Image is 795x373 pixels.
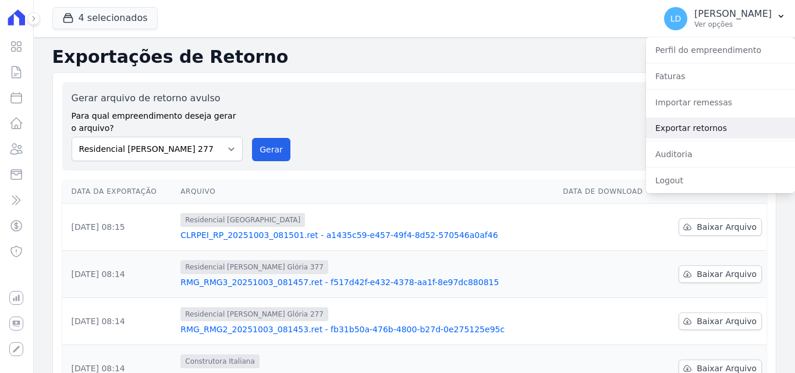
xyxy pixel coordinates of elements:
td: [DATE] 08:14 [62,298,176,345]
h2: Exportações de Retorno [52,47,776,68]
span: Residencial [PERSON_NAME] Glória 377 [180,260,328,274]
button: LD [PERSON_NAME] Ver opções [655,2,795,35]
a: Baixar Arquivo [679,218,762,236]
a: Perfil do empreendimento [646,40,795,61]
label: Para qual empreendimento deseja gerar o arquivo? [72,105,243,134]
a: Importar remessas [646,92,795,113]
span: Residencial [GEOGRAPHIC_DATA] [180,213,305,227]
td: [DATE] 08:15 [62,204,176,251]
button: Gerar [252,138,290,161]
a: CLRPEI_RP_20251003_081501.ret - a1435c59-e457-49f4-8d52-570546a0af46 [180,229,553,241]
a: RMG_RMG3_20251003_081457.ret - f517d42f-e432-4378-aa1f-8e97dc880815 [180,276,553,288]
button: 4 selecionados [52,7,158,29]
p: [PERSON_NAME] [694,8,772,20]
a: Auditoria [646,144,795,165]
th: Data da Exportação [62,180,176,204]
span: LD [670,15,682,23]
th: Arquivo [176,180,558,204]
p: Ver opções [694,20,772,29]
label: Gerar arquivo de retorno avulso [72,91,243,105]
a: Exportar retornos [646,118,795,138]
a: RMG_RMG2_20251003_081453.ret - fb31b50a-476b-4800-b27d-0e275125e95c [180,324,553,335]
a: Faturas [646,66,795,87]
td: [DATE] 08:14 [62,251,176,298]
a: Baixar Arquivo [679,312,762,330]
span: Residencial [PERSON_NAME] Glória 277 [180,307,328,321]
a: Baixar Arquivo [679,265,762,283]
span: Baixar Arquivo [697,268,757,280]
a: Logout [646,170,795,191]
th: Data de Download [558,180,661,204]
span: Baixar Arquivo [697,221,757,233]
span: Baixar Arquivo [697,315,757,327]
span: Construtora Italiana [180,354,260,368]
